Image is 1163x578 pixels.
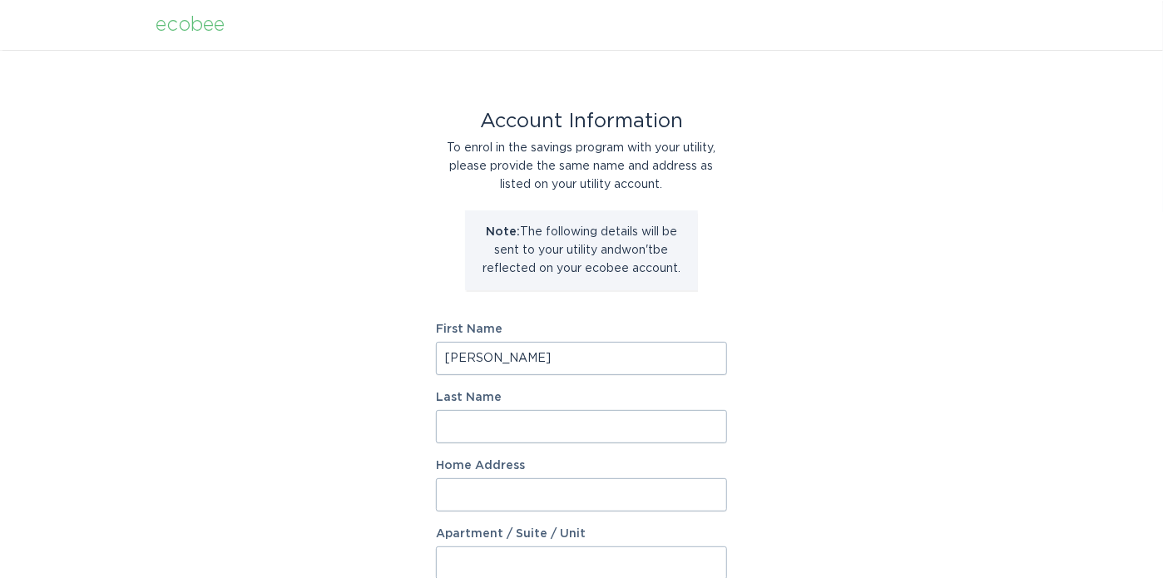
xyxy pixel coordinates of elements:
[478,223,685,278] p: The following details will be sent to your utility and won't be reflected on your ecobee account.
[156,16,225,34] div: ecobee
[436,112,727,131] div: Account Information
[486,226,520,238] strong: Note:
[436,324,727,335] label: First Name
[436,139,727,194] div: To enrol in the savings program with your utility, please provide the same name and address as li...
[436,528,727,540] label: Apartment / Suite / Unit
[436,460,727,472] label: Home Address
[436,392,727,403] label: Last Name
